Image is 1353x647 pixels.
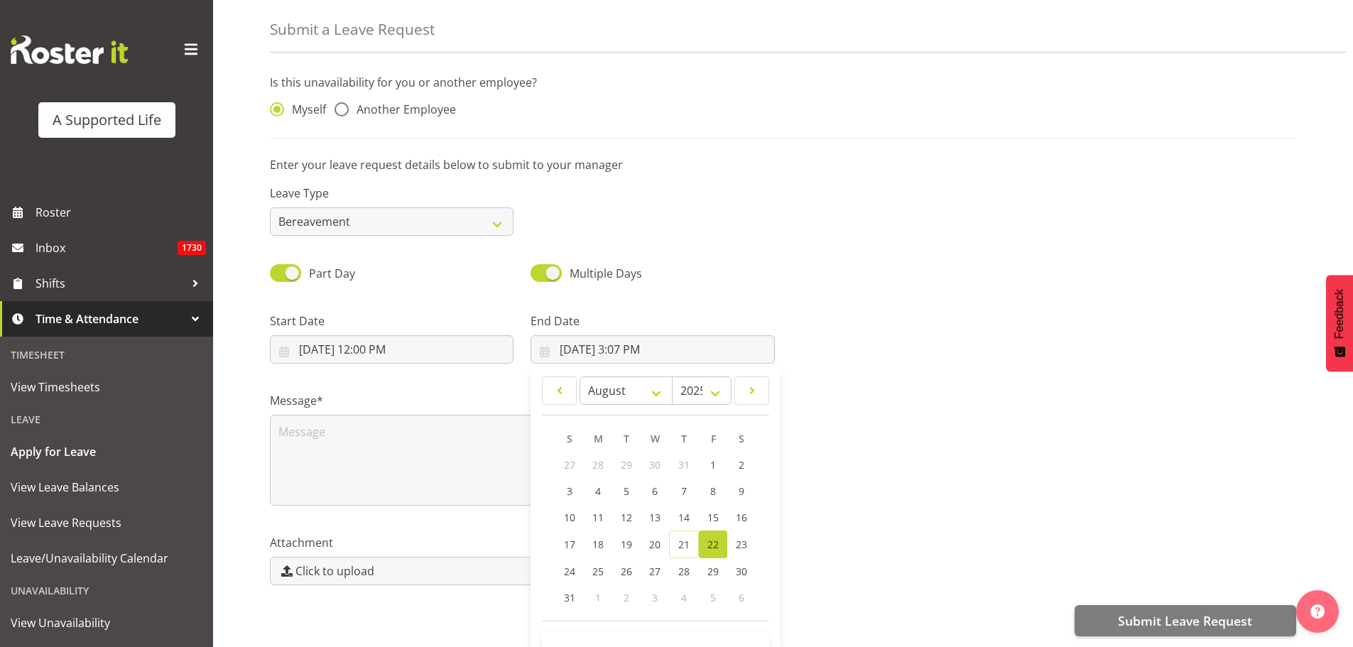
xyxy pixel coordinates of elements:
[612,558,641,585] a: 26
[11,512,202,533] span: View Leave Requests
[555,504,584,531] a: 10
[652,484,658,498] span: 6
[621,511,632,524] span: 12
[736,538,747,551] span: 23
[592,511,604,524] span: 11
[621,538,632,551] span: 19
[727,558,756,585] a: 30
[652,591,658,604] span: 3
[1326,275,1353,371] button: Feedback - Show survey
[584,531,612,558] a: 18
[270,185,514,202] label: Leave Type
[584,478,612,504] a: 4
[4,576,210,605] div: Unavailability
[584,504,612,531] a: 11
[11,376,202,398] span: View Timesheets
[592,458,604,472] span: 28
[736,511,747,524] span: 16
[727,478,756,504] a: 9
[624,484,629,498] span: 5
[649,511,661,524] span: 13
[736,565,747,578] span: 30
[531,312,774,330] label: End Date
[36,308,185,330] span: Time & Attendance
[641,558,669,585] a: 27
[669,531,699,558] a: 21
[711,432,716,445] span: F
[699,478,727,504] a: 8
[4,605,210,641] a: View Unavailability
[36,202,206,223] span: Roster
[570,266,642,281] span: Multiple Days
[681,432,687,445] span: T
[739,432,744,445] span: S
[284,102,326,116] span: Myself
[531,335,774,364] input: Click to select...
[1118,611,1252,630] span: Submit Leave Request
[564,538,575,551] span: 17
[621,458,632,472] span: 29
[669,478,699,504] a: 7
[621,565,632,578] span: 26
[270,392,775,409] label: Message*
[1310,604,1325,619] img: help-xxl-2.png
[681,484,687,498] span: 7
[624,591,629,604] span: 2
[595,591,601,604] span: 1
[678,458,690,472] span: 31
[612,504,641,531] a: 12
[555,558,584,585] a: 24
[11,36,128,64] img: Rosterit website logo
[4,434,210,469] a: Apply for Leave
[567,432,572,445] span: S
[270,312,514,330] label: Start Date
[564,458,575,472] span: 27
[11,441,202,462] span: Apply for Leave
[53,109,161,131] div: A Supported Life
[309,266,355,281] span: Part Day
[4,540,210,576] a: Leave/Unavailability Calendar
[727,531,756,558] a: 23
[699,558,727,585] a: 29
[641,504,669,531] a: 13
[295,562,374,580] span: Click to upload
[699,504,727,531] a: 15
[707,538,719,551] span: 22
[739,458,744,472] span: 2
[4,369,210,405] a: View Timesheets
[555,478,584,504] a: 3
[11,477,202,498] span: View Leave Balances
[649,458,661,472] span: 30
[612,531,641,558] a: 19
[594,432,603,445] span: M
[727,504,756,531] a: 16
[555,585,584,611] a: 31
[1075,605,1296,636] button: Submit Leave Request
[678,538,690,551] span: 21
[669,504,699,531] a: 14
[592,565,604,578] span: 25
[270,335,514,364] input: Click to select...
[4,469,210,505] a: View Leave Balances
[595,484,601,498] span: 4
[555,531,584,558] a: 17
[4,405,210,434] div: Leave
[36,237,178,259] span: Inbox
[564,591,575,604] span: 31
[641,531,669,558] a: 20
[612,478,641,504] a: 5
[669,558,699,585] a: 28
[178,241,206,255] span: 1730
[592,538,604,551] span: 18
[710,484,716,498] span: 8
[624,432,629,445] span: T
[651,432,660,445] span: W
[270,21,435,38] h4: Submit a Leave Request
[739,591,744,604] span: 6
[270,156,1296,173] p: Enter your leave request details below to submit to your manager
[649,538,661,551] span: 20
[727,452,756,478] a: 2
[11,548,202,569] span: Leave/Unavailability Calendar
[681,591,687,604] span: 4
[707,511,719,524] span: 15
